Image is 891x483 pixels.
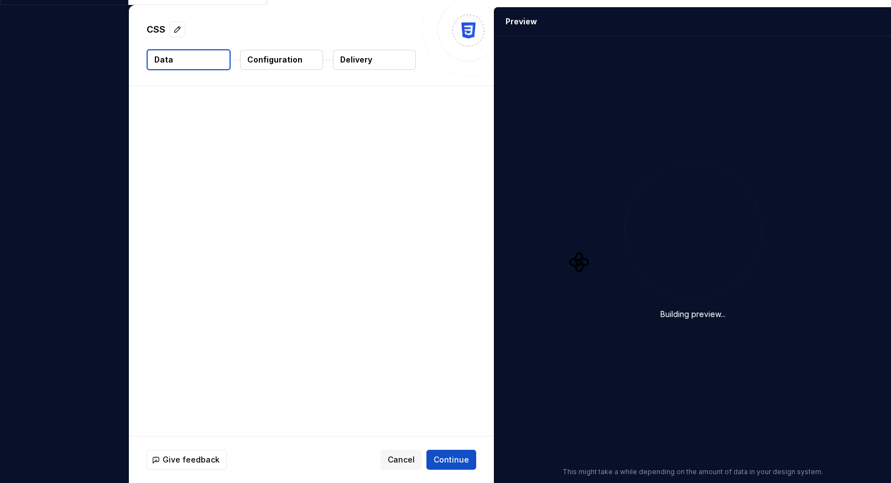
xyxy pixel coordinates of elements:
[426,450,476,470] button: Continue
[381,450,422,470] button: Cancel
[506,16,537,27] div: Preview
[147,23,165,36] p: CSS
[333,50,416,70] button: Delivery
[562,468,823,476] p: This might take a while depending on the amount of data in your design system.
[163,454,220,465] span: Give feedback
[340,54,372,65] p: Delivery
[154,54,173,65] p: Data
[147,450,227,470] button: Give feedback
[660,309,726,320] div: Building preview...
[240,50,323,70] button: Configuration
[247,54,303,65] p: Configuration
[147,49,231,70] button: Data
[434,454,469,465] span: Continue
[388,454,415,465] span: Cancel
